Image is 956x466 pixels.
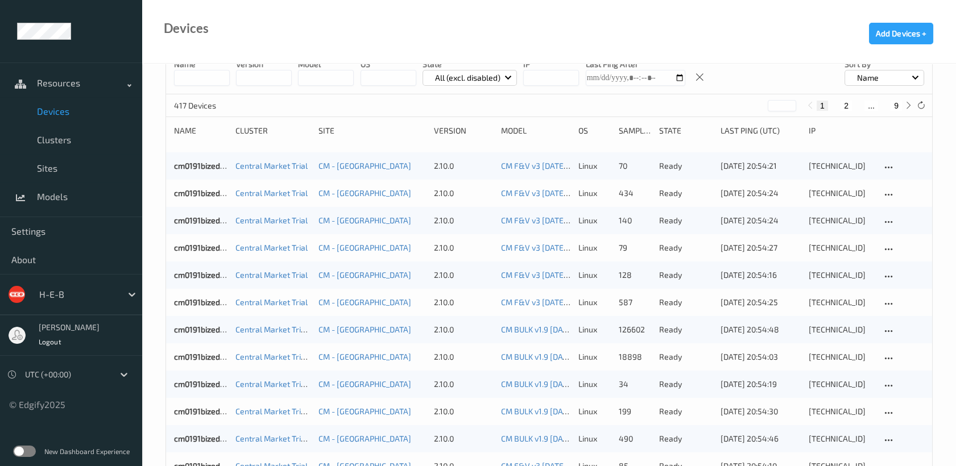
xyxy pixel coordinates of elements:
[434,188,493,199] div: 2.10.0
[318,297,411,307] a: CM - [GEOGRAPHIC_DATA]
[501,352,632,361] a: CM BULK v1.9 [DATE] 10:10 Auto Save
[318,379,411,389] a: CM - [GEOGRAPHIC_DATA]
[721,433,801,444] div: [DATE] 20:54:46
[659,188,713,199] p: ready
[361,59,416,70] p: OS
[619,378,651,390] div: 34
[659,351,713,363] p: ready
[174,297,233,307] a: cm0191bizedg16
[619,269,651,281] div: 128
[235,406,330,416] a: Central Market Trial - Bulk
[298,59,354,70] p: model
[809,242,873,253] div: [TECHNICAL_ID]
[235,243,308,252] a: Central Market Trial
[164,23,209,34] div: Devices
[174,243,233,252] a: cm0191bizedg14
[619,351,651,363] div: 18898
[659,297,713,308] p: ready
[174,59,230,70] p: Name
[809,351,873,363] div: [TECHNICAL_ID]
[721,160,801,172] div: [DATE] 20:54:21
[318,406,411,416] a: CM - [GEOGRAPHIC_DATA]
[318,161,411,170] a: CM - [GEOGRAPHIC_DATA]
[721,406,801,417] div: [DATE] 20:54:30
[235,125,311,136] div: Cluster
[853,72,883,84] p: Name
[501,215,626,225] a: CM F&V v3 [DATE] 08:27 Auto Save
[809,433,873,444] div: [TECHNICAL_ID]
[318,270,411,280] a: CM - [GEOGRAPHIC_DATA]
[659,242,713,253] p: ready
[721,297,801,308] div: [DATE] 20:54:25
[434,242,493,253] div: 2.10.0
[869,23,933,44] button: Add Devices +
[659,324,713,335] p: ready
[174,324,233,334] a: cm0191bizedg18
[619,242,651,253] div: 79
[174,379,234,389] a: cm0191bizedg20
[619,297,651,308] div: 587
[434,351,493,363] div: 2.10.0
[501,243,626,252] a: CM F&V v3 [DATE] 08:27 Auto Save
[659,433,713,444] p: ready
[434,125,493,136] div: version
[578,215,611,226] p: linux
[578,297,611,308] p: linux
[236,59,292,70] p: version
[235,270,308,280] a: Central Market Trial
[809,406,873,417] div: [TECHNICAL_ID]
[174,352,233,361] a: cm0191bizedg19
[619,160,651,172] div: 70
[235,161,308,170] a: Central Market Trial
[501,379,632,389] a: CM BULK v1.9 [DATE] 10:10 Auto Save
[619,406,651,417] div: 199
[845,59,924,70] p: Sort by
[434,297,493,308] div: 2.10.0
[501,125,571,136] div: Model
[809,215,873,226] div: [TECHNICAL_ID]
[721,351,801,363] div: [DATE] 20:54:03
[721,215,801,226] div: [DATE] 20:54:24
[434,433,493,444] div: 2.10.0
[523,59,579,70] p: IP
[318,243,411,252] a: CM - [GEOGRAPHIC_DATA]
[174,406,234,416] a: cm0191bizedg22
[809,125,873,136] div: ip
[235,379,330,389] a: Central Market Trial - Bulk
[578,160,611,172] p: linux
[659,378,713,390] p: ready
[659,215,713,226] p: ready
[809,160,873,172] div: [TECHNICAL_ID]
[501,324,632,334] a: CM BULK v1.9 [DATE] 10:10 Auto Save
[578,406,611,417] p: linux
[659,269,713,281] p: ready
[841,101,852,111] button: 2
[659,160,713,172] p: ready
[501,297,626,307] a: CM F&V v3 [DATE] 08:27 Auto Save
[578,351,611,363] p: linux
[235,434,330,443] a: Central Market Trial - Bulk
[501,434,632,443] a: CM BULK v1.9 [DATE] 10:10 Auto Save
[174,100,259,111] p: 417 Devices
[659,406,713,417] p: ready
[434,406,493,417] div: 2.10.0
[235,352,330,361] a: Central Market Trial - Bulk
[619,324,651,335] div: 126602
[586,59,685,70] p: Last Ping After
[235,215,308,225] a: Central Market Trial
[619,215,651,226] div: 140
[578,324,611,335] p: linux
[318,352,411,361] a: CM - [GEOGRAPHIC_DATA]
[809,378,873,390] div: [TECHNICAL_ID]
[431,72,504,84] p: All (excl. disabled)
[891,101,902,111] button: 9
[864,101,878,111] button: ...
[619,433,651,444] div: 490
[174,188,233,198] a: cm0191bizedg12
[721,324,801,335] div: [DATE] 20:54:48
[174,270,233,280] a: cm0191bizedg15
[235,188,308,198] a: Central Market Trial
[721,269,801,281] div: [DATE] 20:54:16
[174,125,227,136] div: Name
[235,324,330,334] a: Central Market Trial - Bulk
